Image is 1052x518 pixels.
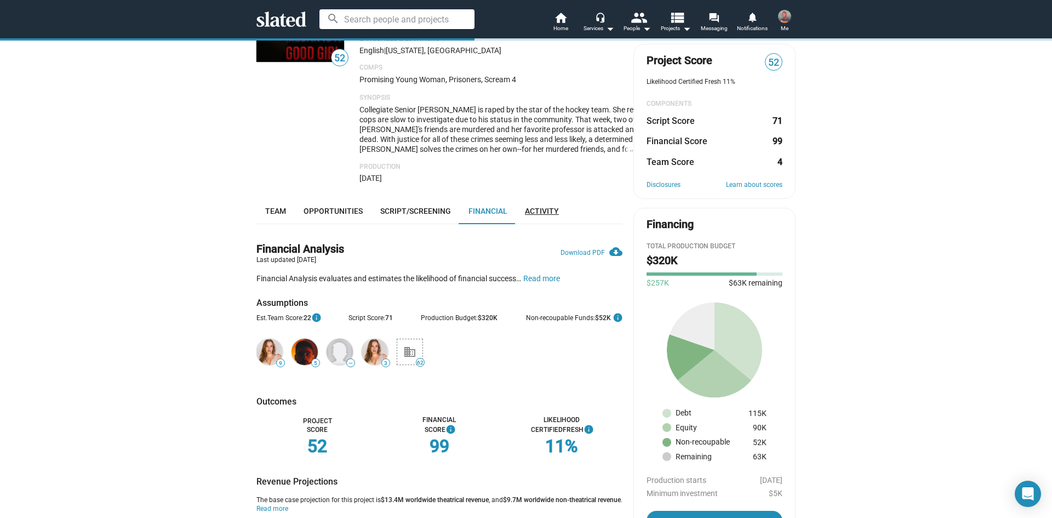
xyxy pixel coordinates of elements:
span: Script/Screening [380,207,451,215]
mat-icon: arrow_drop_down [680,22,693,35]
img: Jordan Hidalgo Producer [291,339,318,365]
span: Est. Team Score: [256,314,304,322]
span: Score [425,426,454,434]
img: Kelvin Reese [778,10,791,23]
div: COMPONENTS [647,100,782,109]
div: Open Intercom Messenger [1015,481,1041,507]
a: Opportunities [295,198,371,224]
mat-icon: home [554,11,567,24]
span: $257K [647,278,669,288]
span: [DATE] [760,476,782,485]
span: Debt [676,408,698,418]
span: Project Score [647,53,712,68]
div: Likelihood Certified [500,416,622,435]
a: Download PDF [561,242,622,258]
span: Notifications [737,22,768,35]
mat-icon: info [613,311,623,326]
mat-icon: people [631,9,647,25]
p: Production [359,163,674,172]
mat-icon: view_list [669,9,685,25]
dd: 99 [772,135,782,147]
span: Home [553,22,568,35]
div: Revenue Projections [256,476,622,487]
span: Financial Analysis evaluates and estimates the likelihood of financial success… [256,274,521,283]
dt: Financial Score [647,135,707,147]
span: Remaining [676,452,718,462]
span: Production starts [647,476,706,485]
div: Financial [379,416,501,435]
div: 99 [379,435,501,458]
div: Project Score [256,417,379,435]
a: Learn about scores [726,181,782,190]
button: Services [580,11,618,35]
a: Activity [516,198,568,224]
a: Notifications [733,11,771,35]
span: Team [265,207,286,215]
span: 3 [382,360,390,367]
span: $52K [595,314,611,322]
span: Activity [525,207,559,215]
span: | [384,46,386,55]
div: People [624,22,651,35]
button: Read more [523,274,560,284]
span: Projects [661,22,691,35]
a: Disclosures [647,181,681,190]
div: Financial Analysis [256,224,622,265]
span: 9 [277,360,284,367]
span: [DATE] [359,174,382,183]
div: Total Production budget [647,242,782,251]
span: Fresh [563,426,592,434]
h2: $320K [647,253,678,268]
span: 90K [753,423,767,432]
span: 52K [753,438,767,447]
div: Financing [647,217,694,232]
strong: Assumptions [256,298,308,308]
input: Search people and projects [319,9,474,29]
div: The base case projection for this project is , and . [256,496,622,514]
span: 52 [765,55,782,70]
span: $320K [478,314,498,322]
mat-icon: info [445,423,456,437]
span: Me [781,22,788,35]
span: [US_STATE], [GEOGRAPHIC_DATA] [386,46,501,55]
dt: Script Score [647,115,695,127]
mat-icon: cloud_download [609,245,622,258]
a: Messaging [695,11,733,35]
div: 11% [500,435,622,458]
img: Paige Sciarrino Actor Lead [256,339,283,365]
span: Script Score: [348,314,385,322]
span: 5 [312,360,319,367]
span: … [625,144,636,153]
p: Synopsis [359,94,674,103]
button: People [618,11,656,35]
img: Amanda Pinto Director [327,339,353,365]
span: $9.7M worldwide non-theatrical revenue [503,496,621,504]
img: Paige Sciarrino Writer [362,339,388,365]
span: Non-recoupable [676,437,736,447]
span: $63K remaining [729,278,782,287]
span: 52 [331,51,348,66]
div: Likelihood Certified Fresh 11% [647,78,782,87]
span: Non-recoupable Funds: [526,314,595,322]
span: Collegiate Senior [PERSON_NAME] is raped by the star of the hockey team. She reports it but cops ... [359,105,674,173]
mat-icon: business_black [403,345,416,358]
span: 71 [385,314,393,322]
span: Financial [468,207,507,215]
mat-icon: arrow_drop_down [640,22,653,35]
a: Team [256,198,295,224]
span: English [359,46,384,55]
mat-icon: info [584,423,594,437]
span: Minimum investment [647,489,718,498]
dd: 4 [772,156,782,168]
span: Last updated [DATE] [256,256,316,265]
span: 63K [753,452,767,461]
span: — [347,360,355,366]
p: Comps [359,64,674,72]
mat-icon: notifications [747,12,757,22]
p: Promising Young Woman, Prisoners, Scream 4 [359,75,674,85]
mat-icon: forum [708,12,719,22]
button: Kelvin ReeseMe [771,8,798,36]
mat-icon: info [311,311,322,326]
mat-icon: headset_mic [595,12,605,22]
a: Financial [460,198,516,224]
